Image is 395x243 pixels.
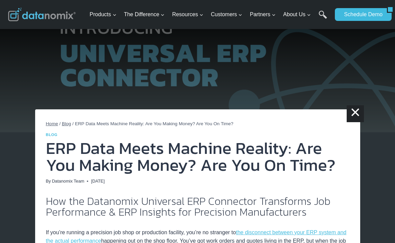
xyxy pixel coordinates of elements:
[59,121,61,126] span: /
[283,10,311,19] span: About Us
[46,196,349,217] h2: How the Datanomix Universal ERP Connector Transforms Job Performance & ERP Insights for Precision...
[87,4,331,26] nav: Primary Navigation
[46,133,58,137] a: Blog
[347,105,364,122] a: ×
[91,178,104,185] time: [DATE]
[75,121,233,126] span: ERP Data Meets Machine Reality: Are You Making Money? Are You On Time?
[250,10,276,19] span: Partners
[335,8,387,21] a: Schedule Demo
[46,178,51,185] span: By
[124,10,165,19] span: The Difference
[46,120,349,128] nav: Breadcrumbs
[62,121,71,126] a: Blog
[52,179,84,184] a: Datanomix Team
[211,10,242,19] span: Customers
[72,121,74,126] span: /
[46,121,58,126] a: Home
[46,140,349,173] h1: ERP Data Meets Machine Reality: Are You Making Money? Are You On Time?
[8,8,76,21] img: Datanomix
[90,10,116,19] span: Products
[172,10,203,19] span: Resources
[319,10,327,26] a: Search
